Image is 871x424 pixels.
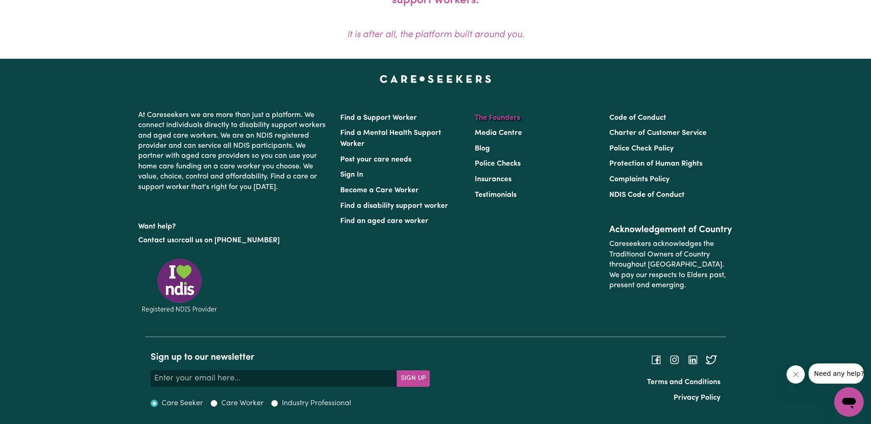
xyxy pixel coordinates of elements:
a: Find an aged care worker [340,218,428,225]
label: Care Worker [221,398,264,409]
input: Enter your email here... [151,370,398,387]
p: At Careseekers we are more than just a platform. We connect individuals directly to disability su... [138,106,329,196]
a: Police Check Policy [609,145,674,152]
a: The Founders [475,114,520,122]
a: Charter of Customer Service [609,129,707,137]
a: Protection of Human Rights [609,160,702,167]
h2: Acknowledgement of Country [609,224,733,235]
label: Care Seeker [162,398,203,409]
a: Blog [475,145,490,152]
a: Find a Support Worker [340,114,417,122]
p: Want help? [138,218,329,232]
a: Follow Careseekers on Twitter [706,356,717,363]
iframe: Message from company [809,363,864,384]
a: Media Centre [475,129,522,137]
button: Subscribe [397,370,430,387]
a: Police Checks [475,160,521,167]
a: Find a Mental Health Support Worker [340,129,441,148]
a: Follow Careseekers on Facebook [651,356,662,363]
a: Testimonials [475,191,517,199]
iframe: Button to launch messaging window [834,387,864,417]
a: call us on [PHONE_NUMBER] [181,237,280,244]
img: Registered NDIS provider [138,257,221,314]
a: Follow Careseekers on Instagram [669,356,680,363]
h2: Sign up to our newsletter [151,352,430,363]
label: Industry Professional [282,398,351,409]
a: NDIS Code of Conduct [609,191,685,199]
a: Insurances [475,176,511,183]
a: Sign In [340,171,363,179]
a: Code of Conduct [609,114,666,122]
a: Post your care needs [340,156,411,163]
a: Become a Care Worker [340,187,419,194]
p: or [138,232,329,249]
a: Follow Careseekers on LinkedIn [687,356,698,363]
p: It is after all, the platform built around you. [138,29,733,40]
a: Contact us [138,237,174,244]
iframe: Close message [787,365,805,384]
a: Terms and Conditions [647,379,720,386]
a: Complaints Policy [609,176,669,183]
span: Need any help? [6,6,56,14]
a: Careseekers home page [380,75,491,83]
a: Privacy Policy [674,394,720,402]
a: Find a disability support worker [340,202,448,210]
p: Careseekers acknowledges the Traditional Owners of Country throughout [GEOGRAPHIC_DATA]. We pay o... [609,235,733,294]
